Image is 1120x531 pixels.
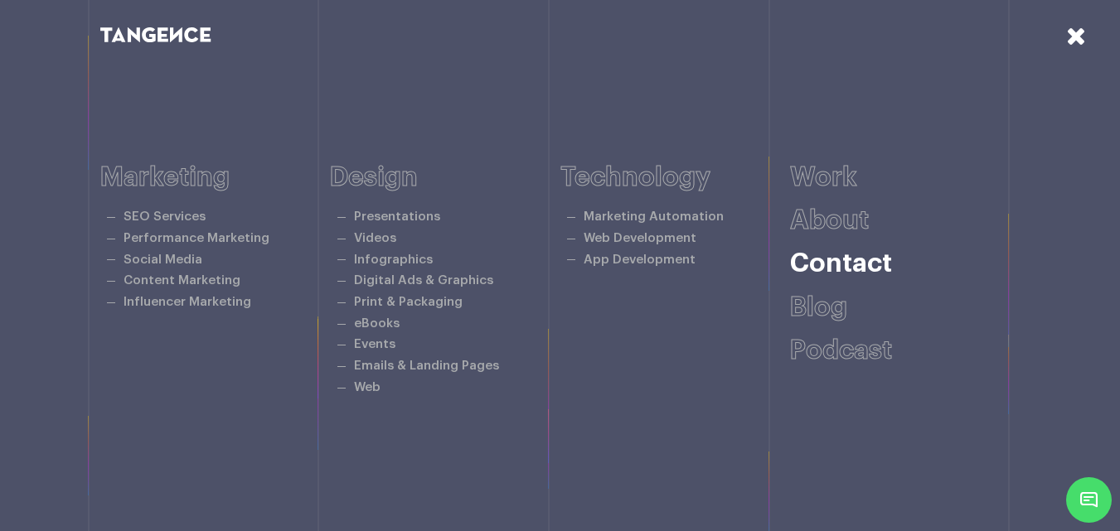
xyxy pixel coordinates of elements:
a: Influencer Marketing [124,296,251,308]
a: Blog [790,294,847,321]
a: SEO Services [124,210,206,223]
h6: Technology [560,163,791,192]
h6: Marketing [100,163,331,192]
a: About [790,207,869,234]
a: Content Marketing [124,274,240,287]
a: Digital Ads & Graphics [354,274,493,287]
a: Print & Packaging [354,296,463,308]
a: Events [354,338,395,350]
h6: Design [330,163,560,192]
a: eBooks [354,317,400,330]
a: Emails & Landing Pages [354,360,499,372]
a: Videos [354,232,396,244]
a: Work [790,164,857,191]
a: Social Media [124,253,202,266]
a: Infographics [354,253,433,266]
a: Contact [790,250,892,277]
a: Marketing Automation [584,210,724,223]
span: Chat Widget [1066,477,1112,523]
a: Web [354,381,381,393]
a: Podcast [790,337,892,364]
a: Performance Marketing [124,232,269,244]
a: App Development [584,253,696,266]
a: Presentations [354,210,440,223]
a: Web Development [584,232,696,244]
